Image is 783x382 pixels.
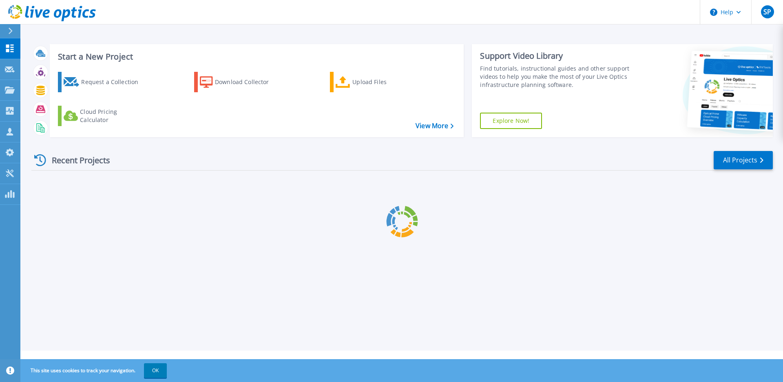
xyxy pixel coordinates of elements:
a: Upload Files [330,72,421,92]
div: Find tutorials, instructional guides and other support videos to help you make the most of your L... [480,64,633,89]
span: This site uses cookies to track your navigation. [22,363,167,378]
div: Support Video Library [480,51,633,61]
button: OK [144,363,167,378]
div: Download Collector [215,74,280,90]
a: Request a Collection [58,72,149,92]
div: Request a Collection [81,74,146,90]
h3: Start a New Project [58,52,453,61]
span: SP [763,9,771,15]
div: Recent Projects [31,150,121,170]
a: All Projects [714,151,773,169]
a: Explore Now! [480,113,542,129]
div: Cloud Pricing Calculator [80,108,145,124]
div: Upload Files [352,74,418,90]
a: Download Collector [194,72,285,92]
a: Cloud Pricing Calculator [58,106,149,126]
a: View More [416,122,453,130]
